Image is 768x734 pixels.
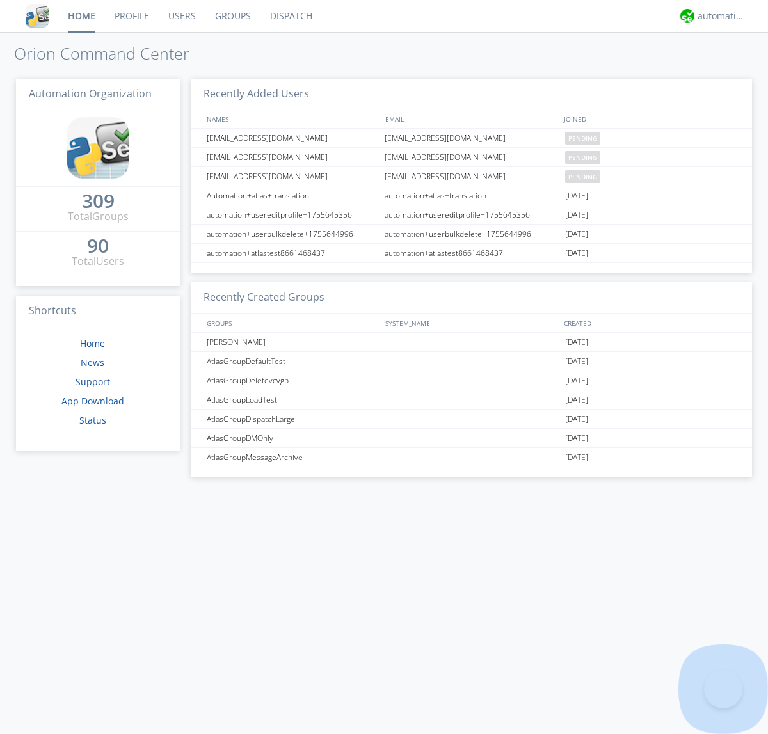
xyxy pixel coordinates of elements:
a: automation+userbulkdelete+1755644996automation+userbulkdelete+1755644996[DATE] [191,225,752,244]
div: EMAIL [382,109,561,128]
div: NAMES [204,109,379,128]
div: [EMAIL_ADDRESS][DOMAIN_NAME] [381,129,562,147]
a: AtlasGroupDefaultTest[DATE] [191,352,752,371]
a: Status [79,414,106,426]
span: [DATE] [565,429,588,448]
div: Total Users [72,254,124,269]
span: [DATE] [565,390,588,410]
div: AtlasGroupDispatchLarge [204,410,381,428]
span: [DATE] [565,410,588,429]
a: App Download [61,395,124,407]
div: [EMAIL_ADDRESS][DOMAIN_NAME] [204,148,381,166]
span: [DATE] [565,225,588,244]
a: News [81,356,104,369]
a: [PERSON_NAME][DATE] [191,333,752,352]
a: AtlasGroupDeletevcvgb[DATE] [191,371,752,390]
div: Automation+atlas+translation [204,186,381,205]
span: pending [565,170,600,183]
div: CREATED [561,314,740,332]
div: [PERSON_NAME] [204,333,381,351]
span: [DATE] [565,186,588,205]
h3: Recently Created Groups [191,282,752,314]
div: automation+userbulkdelete+1755644996 [381,225,562,243]
a: Support [76,376,110,388]
img: d2d01cd9b4174d08988066c6d424eccd [680,9,694,23]
a: automation+usereditprofile+1755645356automation+usereditprofile+1755645356[DATE] [191,205,752,225]
div: JOINED [561,109,740,128]
span: [DATE] [565,333,588,352]
a: [EMAIL_ADDRESS][DOMAIN_NAME][EMAIL_ADDRESS][DOMAIN_NAME]pending [191,148,752,167]
img: cddb5a64eb264b2086981ab96f4c1ba7 [26,4,49,28]
div: AtlasGroupLoadTest [204,390,381,409]
span: [DATE] [565,244,588,263]
div: automation+usereditprofile+1755645356 [204,205,381,224]
h3: Recently Added Users [191,79,752,110]
div: automation+usereditprofile+1755645356 [381,205,562,224]
div: [EMAIL_ADDRESS][DOMAIN_NAME] [204,167,381,186]
div: GROUPS [204,314,379,332]
div: automation+atlas+translation [381,186,562,205]
div: Total Groups [68,209,129,224]
div: SYSTEM_NAME [382,314,561,332]
div: [EMAIL_ADDRESS][DOMAIN_NAME] [381,148,562,166]
div: 90 [87,239,109,252]
a: 309 [82,195,115,209]
span: [DATE] [565,371,588,390]
a: Automation+atlas+translationautomation+atlas+translation[DATE] [191,186,752,205]
a: AtlasGroupDispatchLarge[DATE] [191,410,752,429]
span: [DATE] [565,352,588,371]
div: automation+atlas [698,10,746,22]
div: automation+userbulkdelete+1755644996 [204,225,381,243]
span: pending [565,151,600,164]
a: AtlasGroupMessageArchive[DATE] [191,448,752,467]
a: [EMAIL_ADDRESS][DOMAIN_NAME][EMAIL_ADDRESS][DOMAIN_NAME]pending [191,167,752,186]
div: AtlasGroupDMOnly [204,429,381,447]
div: automation+atlastest8661468437 [381,244,562,262]
span: pending [565,132,600,145]
div: automation+atlastest8661468437 [204,244,381,262]
a: 90 [87,239,109,254]
div: 309 [82,195,115,207]
img: cddb5a64eb264b2086981ab96f4c1ba7 [67,117,129,179]
h3: Shortcuts [16,296,180,327]
div: AtlasGroupMessageArchive [204,448,381,467]
div: AtlasGroupDeletevcvgb [204,371,381,390]
div: [EMAIL_ADDRESS][DOMAIN_NAME] [204,129,381,147]
div: [EMAIL_ADDRESS][DOMAIN_NAME] [381,167,562,186]
span: [DATE] [565,448,588,467]
span: [DATE] [565,205,588,225]
a: Home [80,337,105,349]
a: automation+atlastest8661468437automation+atlastest8661468437[DATE] [191,244,752,263]
div: AtlasGroupDefaultTest [204,352,381,371]
a: [EMAIL_ADDRESS][DOMAIN_NAME][EMAIL_ADDRESS][DOMAIN_NAME]pending [191,129,752,148]
a: AtlasGroupLoadTest[DATE] [191,390,752,410]
iframe: Toggle Customer Support [704,670,742,708]
span: Automation Organization [29,86,152,100]
a: AtlasGroupDMOnly[DATE] [191,429,752,448]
